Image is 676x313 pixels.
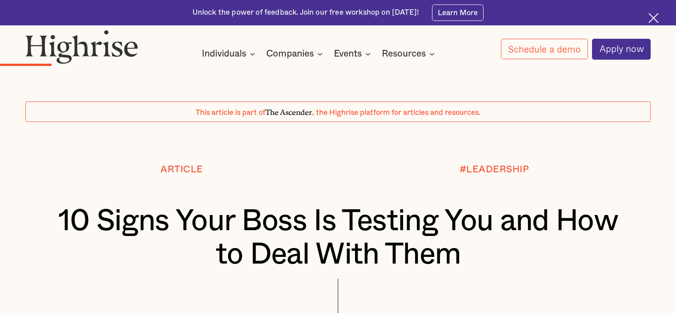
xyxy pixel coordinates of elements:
[648,13,659,23] img: Cross icon
[202,49,246,59] div: Individuals
[334,49,362,59] div: Events
[25,30,138,64] img: Highrise logo
[52,204,625,271] h1: 10 Signs Your Boss Is Testing You and How to Deal With Them
[196,109,265,116] span: This article is part of
[334,49,373,59] div: Events
[160,164,203,175] div: Article
[266,49,325,59] div: Companies
[202,49,258,59] div: Individuals
[192,8,419,18] div: Unlock the power of feedback. Join our free workshop on [DATE]!
[382,49,437,59] div: Resources
[266,49,314,59] div: Companies
[432,4,484,20] a: Learn More
[312,109,480,116] span: , the Highrise platform for articles and resources.
[382,49,426,59] div: Resources
[460,164,529,175] div: #LEADERSHIP
[592,39,651,60] a: Apply now
[265,106,312,115] span: The Ascender
[501,39,588,59] a: Schedule a demo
